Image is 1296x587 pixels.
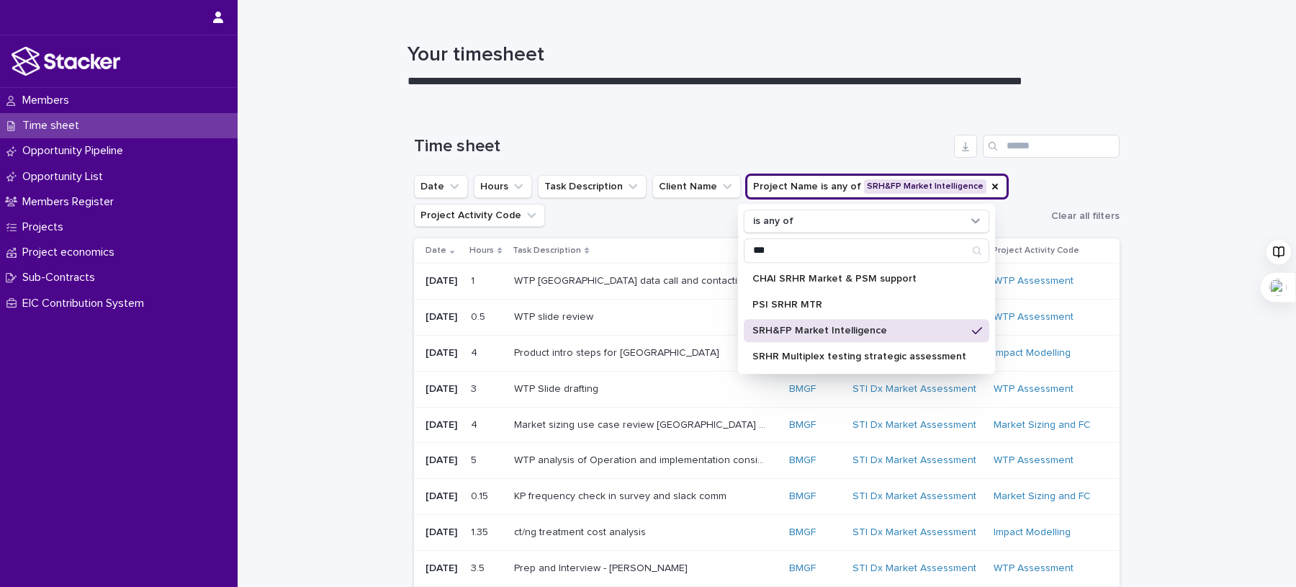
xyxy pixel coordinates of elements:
[414,335,1120,371] tr: [DATE]44 Product intro steps for [GEOGRAPHIC_DATA]Product intro steps for [GEOGRAPHIC_DATA] BMGF ...
[426,275,459,287] p: [DATE]
[426,311,459,323] p: [DATE]
[538,175,647,198] button: Task Description
[789,526,816,539] a: BMGF
[789,563,816,575] a: BMGF
[17,297,156,310] p: EIC Contribution System
[426,347,459,359] p: [DATE]
[414,479,1120,515] tr: [DATE]0.150.15 KP frequency check in survey and slack commKP frequency check in survey and slack ...
[852,419,976,431] a: STI Dx Market Assessment
[852,454,976,467] a: STI Dx Market Assessment
[414,136,948,157] h1: Time sheet
[471,344,480,359] p: 4
[414,204,545,227] button: Project Activity Code
[992,243,1079,259] p: Project Activity Code
[1051,211,1120,221] span: Clear all filters
[652,175,741,198] button: Client Name
[747,175,1007,198] button: Project Name
[852,526,976,539] a: STI Dx Market Assessment
[994,563,1074,575] a: WTP Assessment
[514,488,729,503] p: KP frequency check in survey and slack comm
[789,419,816,431] a: BMGF
[752,274,966,284] p: CHAI SRHR Market & PSM support
[426,419,459,431] p: [DATE]
[994,275,1074,287] a: WTP Assessment
[414,371,1120,407] tr: [DATE]33 WTP Slide draftingWTP Slide drafting BMGF STI Dx Market Assessment WTP Assessment
[426,490,459,503] p: [DATE]
[426,526,459,539] p: [DATE]
[752,300,966,310] p: PSI SRHR MTR
[469,243,494,259] p: Hours
[414,300,1120,336] tr: [DATE]0.50.5 WTP slide reviewWTP slide review BMGF STI Dx Market Assessment WTP Assessment
[471,416,480,431] p: 4
[514,416,769,431] p: Market sizing use case review Kenya and deliverable review
[744,239,989,262] input: Search
[414,550,1120,586] tr: [DATE]3.53.5 Prep and Interview - [PERSON_NAME]Prep and Interview - [PERSON_NAME] BMGF STI Dx Mar...
[514,380,601,395] p: WTP Slide drafting
[852,563,976,575] a: STI Dx Market Assessment
[852,490,976,503] a: STI Dx Market Assessment
[513,243,581,259] p: Task Description
[17,144,135,158] p: Opportunity Pipeline
[414,264,1120,300] tr: [DATE]11 WTP [GEOGRAPHIC_DATA] data call and contacting stakeholdersWTP [GEOGRAPHIC_DATA] data ca...
[474,175,532,198] button: Hours
[471,272,477,287] p: 1
[789,383,816,395] a: BMGF
[753,215,793,228] p: is any of
[994,311,1074,323] a: WTP Assessment
[17,94,81,107] p: Members
[414,175,468,198] button: Date
[17,246,126,259] p: Project economics
[17,271,107,284] p: Sub-Contracts
[744,238,989,263] div: Search
[983,135,1120,158] input: Search
[471,560,487,575] p: 3.5
[414,514,1120,550] tr: [DATE]1.351.35 ct/ng treatment cost analysisct/ng treatment cost analysis BMGF STI Dx Market Asse...
[514,344,722,359] p: Product intro steps for [GEOGRAPHIC_DATA]
[471,488,491,503] p: 0.15
[426,243,446,259] p: Date
[12,47,120,76] img: stacker-logo-white.png
[471,380,480,395] p: 3
[414,407,1120,443] tr: [DATE]44 Market sizing use case review [GEOGRAPHIC_DATA] and deliverable reviewMarket sizing use ...
[852,383,976,395] a: STI Dx Market Assessment
[752,351,966,362] p: SRHR Multiplex testing strategic assessment
[514,524,649,539] p: ct/ng treatment cost analysis
[471,524,491,539] p: 1.35
[789,454,816,467] a: BMGF
[994,347,1071,359] a: Impact Modelling
[514,308,596,323] p: WTP slide review
[994,383,1074,395] a: WTP Assessment
[994,419,1091,431] a: Market Sizing and FC
[17,119,91,133] p: Time sheet
[994,454,1074,467] a: WTP Assessment
[789,490,816,503] a: BMGF
[17,195,125,209] p: Members Register
[471,308,488,323] p: 0.5
[414,443,1120,479] tr: [DATE]55 WTP analysis of Operation and implementation considerationWTP analysis of Operation and ...
[752,326,966,336] p: SRH&FP Market Intelligence
[471,452,480,467] p: 5
[426,563,459,575] p: [DATE]
[514,452,769,467] p: WTP analysis of Operation and implementation consideration
[426,454,459,467] p: [DATE]
[17,220,75,234] p: Projects
[994,526,1071,539] a: Impact Modelling
[408,43,1113,68] h1: Your timesheet
[426,383,459,395] p: [DATE]
[514,272,769,287] p: WTP [GEOGRAPHIC_DATA] data call and contacting stakeholders
[514,560,690,575] p: Prep and Interview - [PERSON_NAME]
[17,170,114,184] p: Opportunity List
[994,490,1091,503] a: Market Sizing and FC
[1045,205,1120,227] button: Clear all filters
